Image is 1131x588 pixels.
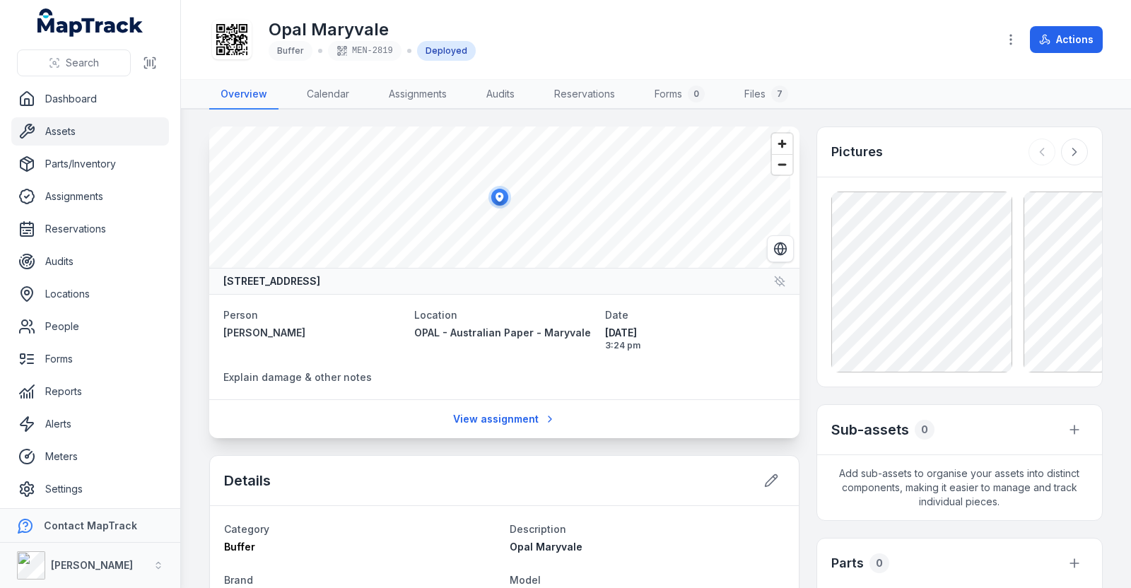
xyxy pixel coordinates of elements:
[51,559,133,571] strong: [PERSON_NAME]
[11,345,169,373] a: Forms
[277,45,304,56] span: Buffer
[269,18,476,41] h1: Opal Maryvale
[831,142,883,162] h3: Pictures
[11,377,169,406] a: Reports
[643,80,716,110] a: Forms0
[11,312,169,341] a: People
[11,475,169,503] a: Settings
[444,406,565,433] a: View assignment
[772,154,792,175] button: Zoom out
[11,85,169,113] a: Dashboard
[817,455,1102,520] span: Add sub-assets to organise your assets into distinct components, making it easier to manage and t...
[915,420,934,440] div: 0
[11,442,169,471] a: Meters
[223,326,403,340] a: [PERSON_NAME]
[605,309,628,321] span: Date
[414,309,457,321] span: Location
[510,523,566,535] span: Description
[605,340,785,351] span: 3:24 pm
[11,280,169,308] a: Locations
[11,182,169,211] a: Assignments
[223,309,258,321] span: Person
[1030,26,1103,53] button: Actions
[377,80,458,110] a: Assignments
[66,56,99,70] span: Search
[224,471,271,490] h2: Details
[209,127,790,268] canvas: Map
[224,541,255,553] span: Buffer
[771,86,788,102] div: 7
[510,574,541,586] span: Model
[328,41,402,61] div: MEN-2819
[11,117,169,146] a: Assets
[223,371,372,383] span: Explain damage & other notes
[417,41,476,61] div: Deployed
[831,553,864,573] h3: Parts
[224,523,269,535] span: Category
[11,150,169,178] a: Parts/Inventory
[11,247,169,276] a: Audits
[772,134,792,154] button: Zoom in
[44,519,137,531] strong: Contact MapTrack
[733,80,799,110] a: Files7
[295,80,361,110] a: Calendar
[414,326,594,340] a: OPAL - Australian Paper - Maryvale
[831,420,909,440] h2: Sub-assets
[11,215,169,243] a: Reservations
[510,541,582,553] span: Opal Maryvale
[414,327,591,339] span: OPAL - Australian Paper - Maryvale
[475,80,526,110] a: Audits
[11,410,169,438] a: Alerts
[209,80,279,110] a: Overview
[543,80,626,110] a: Reservations
[767,235,794,262] button: Switch to Satellite View
[223,274,320,288] strong: [STREET_ADDRESS]
[605,326,785,340] span: [DATE]
[688,86,705,102] div: 0
[605,326,785,351] time: 8/14/2025, 3:24:20 PM
[17,49,131,76] button: Search
[869,553,889,573] div: 0
[224,574,253,586] span: Brand
[37,8,143,37] a: MapTrack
